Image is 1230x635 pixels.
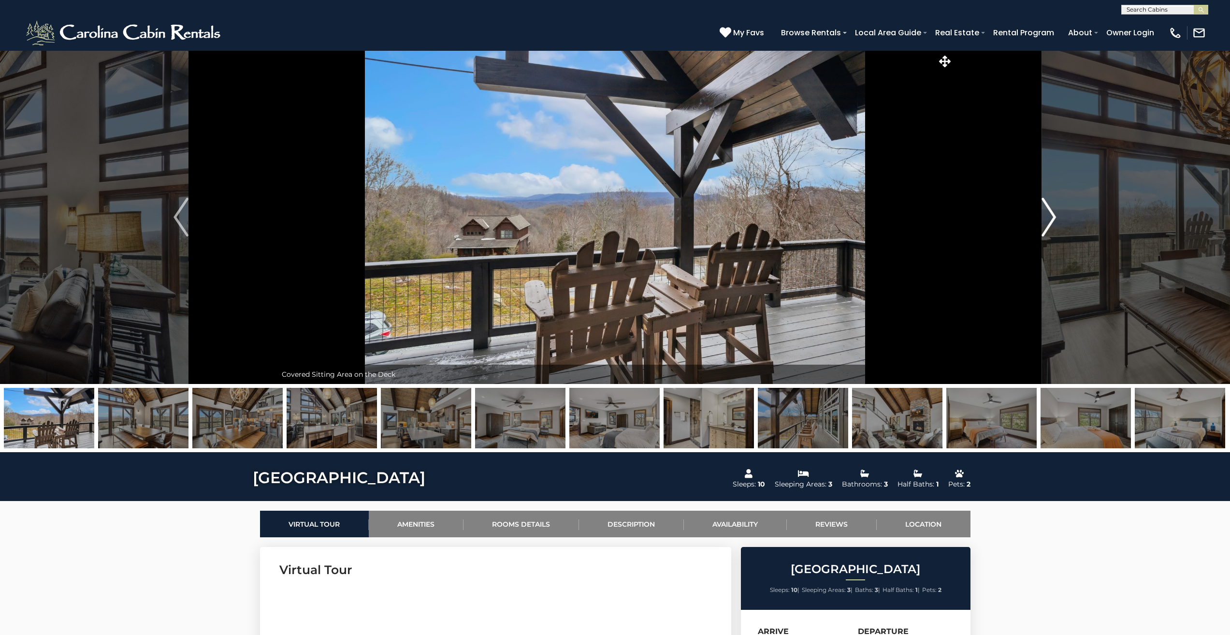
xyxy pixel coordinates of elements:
[922,586,937,593] span: Pets:
[1169,26,1182,40] img: phone-regular-white.png
[463,511,579,537] a: Rooms Details
[277,365,954,384] div: Covered Sitting Area on the Deck
[733,27,764,39] span: My Favs
[953,50,1144,384] button: Next
[24,18,225,47] img: White-1-2.png
[776,24,846,41] a: Browse Rentals
[791,586,797,593] strong: 10
[1192,26,1206,40] img: mail-regular-white.png
[743,563,968,576] h2: [GEOGRAPHIC_DATA]
[852,388,942,448] img: 166247849
[569,388,660,448] img: 166247851
[883,584,920,596] li: |
[475,388,565,448] img: 166247850
[847,586,851,593] strong: 3
[1135,388,1225,448] img: 166247856
[802,586,846,593] span: Sleeping Areas:
[369,511,463,537] a: Amenities
[758,388,848,448] img: 166247869
[279,561,712,578] h3: Virtual Tour
[85,50,276,384] button: Previous
[855,586,873,593] span: Baths:
[883,586,914,593] span: Half Baths:
[787,511,877,537] a: Reviews
[579,511,684,537] a: Description
[260,511,369,537] a: Virtual Tour
[192,388,283,448] img: 166247855
[855,584,880,596] li: |
[988,24,1059,41] a: Rental Program
[850,24,926,41] a: Local Area Guide
[684,511,787,537] a: Availability
[946,388,1037,448] img: 166247859
[877,511,970,537] a: Location
[875,586,878,593] strong: 3
[930,24,984,41] a: Real Estate
[915,586,918,593] strong: 1
[98,388,188,448] img: 166247854
[381,388,471,448] img: 166247853
[770,586,790,593] span: Sleeps:
[1042,198,1056,236] img: arrow
[720,27,767,39] a: My Favs
[1101,24,1159,41] a: Owner Login
[802,584,853,596] li: |
[287,388,377,448] img: 166247852
[1063,24,1097,41] a: About
[174,198,188,236] img: arrow
[938,586,941,593] strong: 2
[664,388,754,448] img: 166247862
[1041,388,1131,448] img: 166247858
[4,388,94,448] img: 166247867
[770,584,799,596] li: |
